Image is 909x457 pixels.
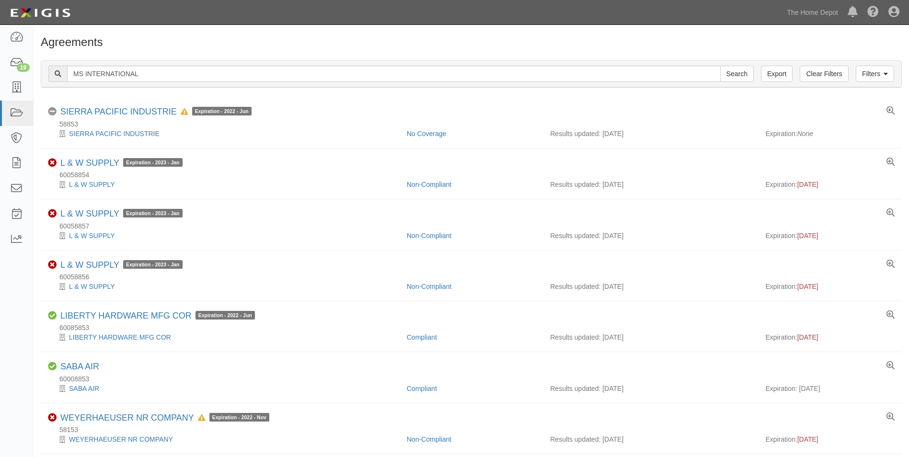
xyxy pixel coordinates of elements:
div: 60058854 [48,170,902,180]
i: Compliant [48,362,57,371]
div: WEYERHAEUSER NR COMPANY [60,413,269,423]
div: 19 [17,63,30,72]
a: View results summary [886,413,895,422]
div: Results updated: [DATE] [550,180,751,189]
a: WEYERHAEUSER NR COMPANY [69,435,173,443]
i: No Coverage [48,107,57,116]
div: Expiration: [765,282,894,291]
a: L & W SUPPLY [60,209,119,218]
i: Compliant [48,311,57,320]
div: Expiration: [765,434,894,444]
span: Expiration - 2022 - Jun [196,311,255,320]
a: SABA AIR [60,362,99,371]
i: Non-Compliant [48,159,57,167]
div: 58153 [48,425,902,434]
span: Expiration - 2023 - Jan [123,209,182,217]
div: L & W SUPPLY [60,158,183,169]
span: Expiration - 2023 - Jan [123,260,182,269]
div: L & W SUPPLY [48,180,400,189]
a: No Coverage [407,130,447,137]
div: Results updated: [DATE] [550,231,751,240]
div: Results updated: [DATE] [550,129,751,138]
span: [DATE] [797,181,818,188]
div: Results updated: [DATE] [550,434,751,444]
em: None [797,130,813,137]
div: 58853 [48,119,902,129]
h1: Agreements [41,36,902,48]
a: View results summary [886,107,895,115]
div: 60085853 [48,323,902,332]
div: Results updated: [DATE] [550,332,751,342]
input: Search [720,66,754,82]
div: LIBERTY HARDWARE MFG COR [60,311,255,321]
a: Non-Compliant [407,283,451,290]
a: WEYERHAEUSER NR COMPANY [60,413,194,423]
span: [DATE] [797,435,818,443]
input: Search [67,66,721,82]
div: Expiration: [765,129,894,138]
div: SABA AIR [48,384,400,393]
div: SIERRA PACIFIC INDUSTRIE [60,107,252,117]
div: Expiration: [765,231,894,240]
a: L & W SUPPLY [69,232,115,240]
span: Expiration - 2022 - Nov [209,413,269,422]
a: Filters [856,66,894,82]
div: Results updated: [DATE] [550,384,751,393]
a: L & W SUPPLY [69,181,115,188]
a: SABA AIR [69,385,99,392]
div: Expiration: [765,180,894,189]
a: SIERRA PACIFIC INDUSTRIE [69,130,160,137]
span: Expiration - 2022 - Jun [192,107,252,115]
div: L & W SUPPLY [48,231,400,240]
a: L & W SUPPLY [60,158,119,168]
i: Non-Compliant [48,209,57,218]
div: LIBERTY HARDWARE MFG COR [48,332,400,342]
i: Help Center - Complianz [867,7,879,18]
a: View results summary [886,362,895,370]
div: SABA AIR [60,362,99,372]
div: L & W SUPPLY [48,282,400,291]
div: WEYERHAEUSER NR COMPANY [48,434,400,444]
a: View results summary [886,260,895,269]
div: 60058857 [48,221,902,231]
div: Results updated: [DATE] [550,282,751,291]
i: Non-Compliant [48,413,57,422]
a: View results summary [886,158,895,167]
div: Expiration: [765,332,894,342]
a: Non-Compliant [407,232,451,240]
span: Expiration - 2023 - Jan [123,158,182,167]
a: Non-Compliant [407,181,451,188]
span: [DATE] [797,283,818,290]
a: L & W SUPPLY [69,283,115,290]
a: The Home Depot [782,3,843,22]
a: LIBERTY HARDWARE MFG COR [69,333,171,341]
div: 60058856 [48,272,902,282]
div: 60008853 [48,374,902,384]
a: Compliant [407,333,437,341]
i: Non-Compliant [48,261,57,269]
a: Clear Filters [800,66,848,82]
span: [DATE] [797,232,818,240]
a: Non-Compliant [407,435,451,443]
span: [DATE] [797,333,818,341]
a: SIERRA PACIFIC INDUSTRIE [60,107,177,116]
i: In Default since 08/28/2023 [181,109,188,115]
div: SIERRA PACIFIC INDUSTRIE [48,129,400,138]
div: L & W SUPPLY [60,260,183,271]
a: Compliant [407,385,437,392]
a: View results summary [886,209,895,217]
a: L & W SUPPLY [60,260,119,270]
img: logo-5460c22ac91f19d4615b14bd174203de0afe785f0fc80cf4dbbc73dc1793850b.png [7,4,73,22]
i: In Default since 05/12/2023 [198,415,206,422]
a: View results summary [886,311,895,320]
a: LIBERTY HARDWARE MFG COR [60,311,192,320]
a: Export [761,66,793,82]
div: L & W SUPPLY [60,209,183,219]
div: Expiration: [DATE] [765,384,894,393]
